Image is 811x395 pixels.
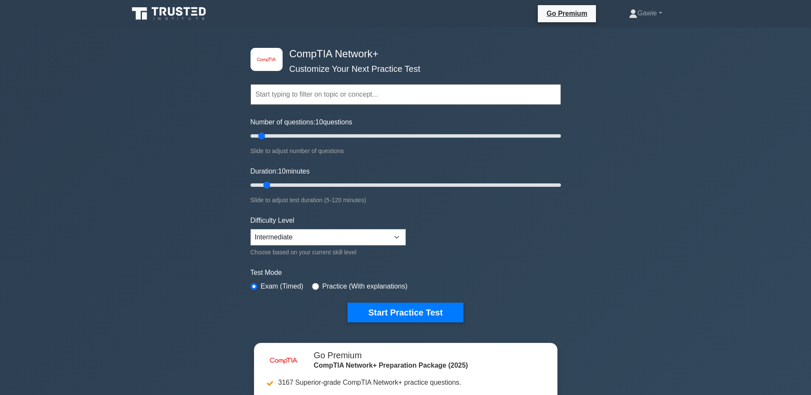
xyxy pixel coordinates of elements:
[251,117,352,127] label: Number of questions: questions
[251,84,561,105] input: Start typing to filter on topic or concept...
[251,166,310,177] label: Duration: minutes
[251,247,406,257] div: Choose based on your current skill level
[316,118,323,126] span: 10
[251,146,561,156] div: Slide to adjust number of questions
[261,281,304,292] label: Exam (Timed)
[608,5,682,22] a: Gawie
[348,303,463,322] button: Start Practice Test
[286,48,519,60] h4: CompTIA Network+
[251,215,295,226] label: Difficulty Level
[251,195,561,205] div: Slide to adjust test duration (5-120 minutes)
[322,281,407,292] label: Practice (With explanations)
[541,8,592,19] a: Go Premium
[278,168,286,175] span: 10
[251,268,561,278] label: Test Mode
